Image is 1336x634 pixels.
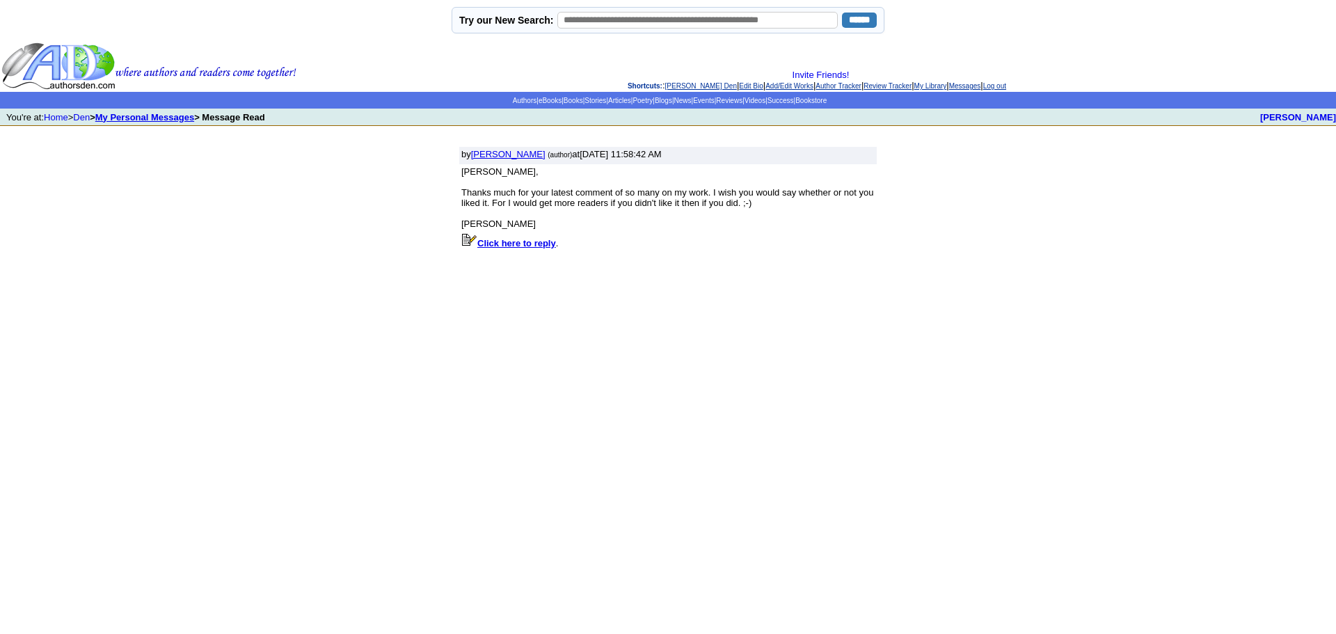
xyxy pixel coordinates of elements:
a: [PERSON_NAME] Den [665,82,737,90]
a: Articles [608,97,631,104]
a: [DATE] 11:58:42 AM [580,149,662,159]
a: Stories [584,97,606,104]
a: Log out [983,82,1006,90]
a: [PERSON_NAME] [1260,112,1336,122]
a: Success [768,97,794,104]
font: by at [461,149,662,159]
a: Blogs [655,97,672,104]
a: Events [693,97,715,104]
font: [PERSON_NAME], Thanks much for your latest comment of so many on my work. I wish you would say wh... [461,166,873,229]
a: Edit Bio [739,82,763,90]
img: header_logo2.gif [1,42,296,90]
a: Author Tracker [816,82,861,90]
b: > > Message Read [90,112,264,122]
img: reply.gif [461,233,477,246]
a: Videos [745,97,765,104]
a: My Personal Messages [95,112,194,122]
a: News [674,97,692,104]
font: . [461,238,558,248]
font: (author) [548,151,572,159]
div: : | | | | | | | [299,70,1335,90]
span: Shortcuts: [628,82,662,90]
a: Den [73,112,90,122]
a: Authors [513,97,536,104]
font: You're at: > [6,112,265,122]
a: Add/Edit Works [765,82,813,90]
a: Books [564,97,583,104]
a: Messages [949,82,981,90]
a: Review Tracker [864,82,912,90]
a: [PERSON_NAME] [471,149,546,159]
a: eBooks [539,97,562,104]
label: Try our New Search: [459,15,553,26]
a: Bookstore [795,97,827,104]
a: Invite Friends! [793,70,850,80]
a: Home [44,112,68,122]
a: My Library [914,82,947,90]
a: Poetry [633,97,653,104]
a: Reviews [716,97,742,104]
a: Click here to reply [461,238,556,248]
